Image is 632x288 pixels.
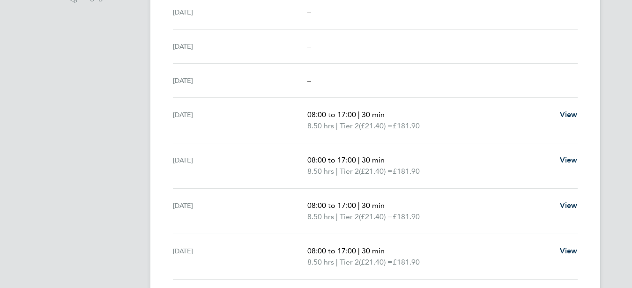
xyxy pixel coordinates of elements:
[336,121,338,130] span: |
[173,7,308,18] div: [DATE]
[307,167,334,176] span: 8.50 hrs
[560,155,578,164] span: View
[393,121,420,130] span: £181.90
[560,245,578,257] a: View
[173,109,308,132] div: [DATE]
[560,109,578,120] a: View
[173,155,308,177] div: [DATE]
[336,258,338,266] span: |
[307,246,356,255] span: 08:00 to 17:00
[362,110,385,119] span: 30 min
[173,75,308,86] div: [DATE]
[560,200,578,211] a: View
[307,42,311,51] span: –
[307,121,334,130] span: 8.50 hrs
[359,212,393,221] span: (£21.40) =
[362,201,385,210] span: 30 min
[358,155,360,164] span: |
[393,212,420,221] span: £181.90
[307,155,356,164] span: 08:00 to 17:00
[173,200,308,222] div: [DATE]
[362,246,385,255] span: 30 min
[359,121,393,130] span: (£21.40) =
[307,7,311,16] span: –
[393,258,420,266] span: £181.90
[340,120,359,132] span: Tier 2
[340,211,359,222] span: Tier 2
[560,246,578,255] span: View
[358,246,360,255] span: |
[340,257,359,268] span: Tier 2
[393,167,420,176] span: £181.90
[359,258,393,266] span: (£21.40) =
[340,166,359,177] span: Tier 2
[358,201,360,210] span: |
[307,76,311,85] span: –
[362,155,385,164] span: 30 min
[307,110,356,119] span: 08:00 to 17:00
[560,201,578,210] span: View
[336,212,338,221] span: |
[307,201,356,210] span: 08:00 to 17:00
[336,167,338,176] span: |
[560,110,578,119] span: View
[173,41,308,52] div: [DATE]
[173,245,308,268] div: [DATE]
[307,258,334,266] span: 8.50 hrs
[560,155,578,166] a: View
[358,110,360,119] span: |
[359,167,393,176] span: (£21.40) =
[307,212,334,221] span: 8.50 hrs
